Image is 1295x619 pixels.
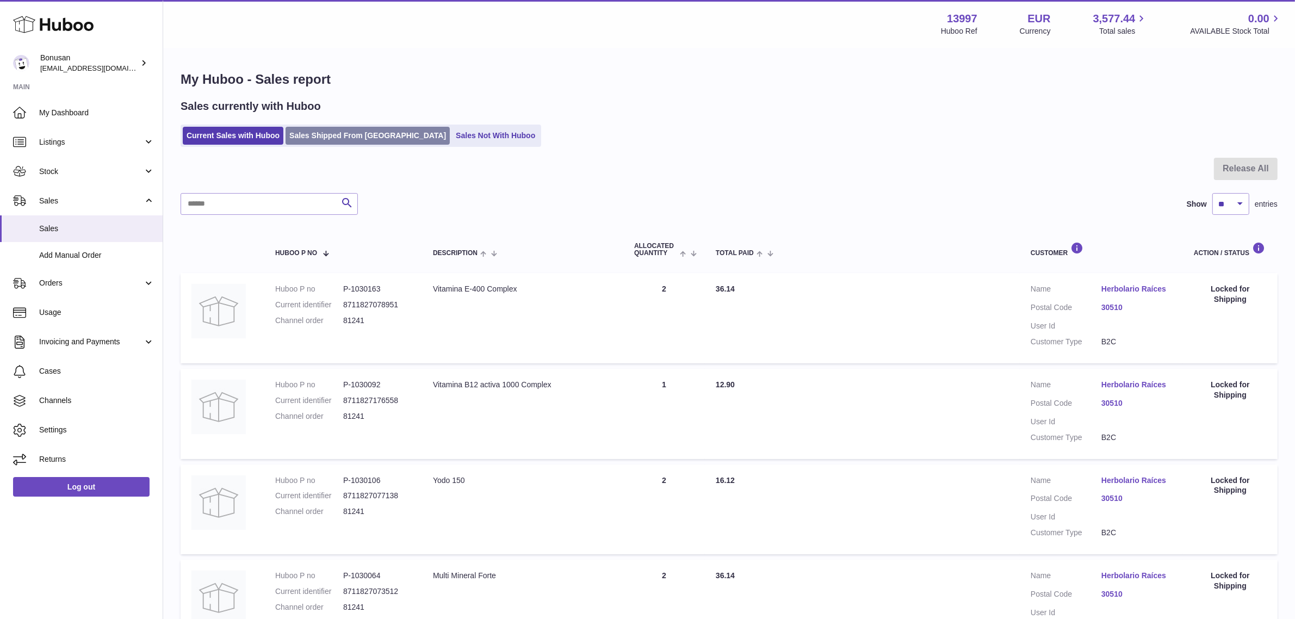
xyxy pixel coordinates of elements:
div: Action / Status [1194,242,1267,257]
dt: Current identifier [275,586,343,597]
dt: Channel order [275,506,343,517]
td: 2 [623,465,705,555]
div: Multi Mineral Forte [433,571,612,581]
img: no-photo.jpg [191,475,246,530]
dd: 81241 [343,315,411,326]
strong: 13997 [947,11,977,26]
dt: Postal Code [1031,589,1101,602]
span: ALLOCATED Quantity [634,243,677,257]
dd: 8711827078951 [343,300,411,310]
dd: 8711827073512 [343,586,411,597]
span: Stock [39,166,143,177]
a: Herbolario Raíces [1101,571,1172,581]
label: Show [1187,199,1207,209]
td: 2 [623,273,705,363]
span: Sales [39,196,143,206]
span: entries [1255,199,1278,209]
dt: Huboo P no [275,284,343,294]
div: Locked for Shipping [1194,380,1267,400]
div: Customer [1031,242,1172,257]
dd: P-1030064 [343,571,411,581]
span: 3,577.44 [1093,11,1136,26]
dt: Huboo P no [275,380,343,390]
dd: P-1030106 [343,475,411,486]
span: Returns [39,454,154,465]
h1: My Huboo - Sales report [181,71,1278,88]
dt: Current identifier [275,300,343,310]
td: 1 [623,369,705,459]
span: Huboo P no [275,250,317,257]
div: Vitamina B12 activa 1000 Complex [433,380,612,390]
dd: 8711827176558 [343,395,411,406]
span: Orders [39,278,143,288]
dd: B2C [1101,432,1172,443]
a: 3,577.44 Total sales [1093,11,1148,36]
a: 30510 [1101,398,1172,408]
img: no-photo.jpg [191,380,246,434]
span: Cases [39,366,154,376]
span: Add Manual Order [39,250,154,261]
img: internalAdmin-13997@internal.huboo.com [13,55,29,71]
dt: Postal Code [1031,398,1101,411]
dt: Name [1031,571,1101,584]
div: Vitamina E-400 Complex [433,284,612,294]
span: [EMAIL_ADDRESS][DOMAIN_NAME] [40,64,160,72]
span: 36.14 [716,284,735,293]
a: 30510 [1101,302,1172,313]
span: Invoicing and Payments [39,337,143,347]
span: Settings [39,425,154,435]
a: Sales Shipped From [GEOGRAPHIC_DATA] [286,127,450,145]
dt: Channel order [275,602,343,612]
a: Herbolario Raíces [1101,284,1172,294]
a: 0.00 AVAILABLE Stock Total [1190,11,1282,36]
dt: Huboo P no [275,571,343,581]
span: Description [433,250,478,257]
img: no-photo.jpg [191,284,246,338]
dd: 81241 [343,602,411,612]
span: Listings [39,137,143,147]
div: Locked for Shipping [1194,475,1267,496]
dd: 81241 [343,411,411,422]
dt: User Id [1031,608,1101,618]
a: 30510 [1101,493,1172,504]
dt: Name [1031,475,1101,488]
a: Herbolario Raíces [1101,475,1172,486]
dt: Name [1031,284,1101,297]
dt: Postal Code [1031,493,1101,506]
span: Channels [39,395,154,406]
span: 0.00 [1248,11,1269,26]
a: Sales Not With Huboo [452,127,539,145]
dt: Huboo P no [275,475,343,486]
a: 30510 [1101,589,1172,599]
div: Huboo Ref [941,26,977,36]
dd: B2C [1101,528,1172,538]
span: 36.14 [716,571,735,580]
a: Herbolario Raíces [1101,380,1172,390]
dd: P-1030163 [343,284,411,294]
span: 16.12 [716,476,735,485]
dd: P-1030092 [343,380,411,390]
a: Current Sales with Huboo [183,127,283,145]
dt: Current identifier [275,395,343,406]
dt: User Id [1031,512,1101,522]
span: Sales [39,224,154,234]
div: Bonusan [40,53,138,73]
span: AVAILABLE Stock Total [1190,26,1282,36]
dt: Customer Type [1031,432,1101,443]
dt: Channel order [275,315,343,326]
div: Locked for Shipping [1194,284,1267,305]
div: Locked for Shipping [1194,571,1267,591]
strong: EUR [1027,11,1050,26]
span: Usage [39,307,154,318]
h2: Sales currently with Huboo [181,99,321,114]
span: Total sales [1099,26,1148,36]
div: Yodo 150 [433,475,612,486]
a: Log out [13,477,150,497]
div: Currency [1020,26,1051,36]
dt: Name [1031,380,1101,393]
dt: Customer Type [1031,528,1101,538]
dt: User Id [1031,417,1101,427]
span: My Dashboard [39,108,154,118]
span: Total paid [716,250,754,257]
dd: 8711827077138 [343,491,411,501]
